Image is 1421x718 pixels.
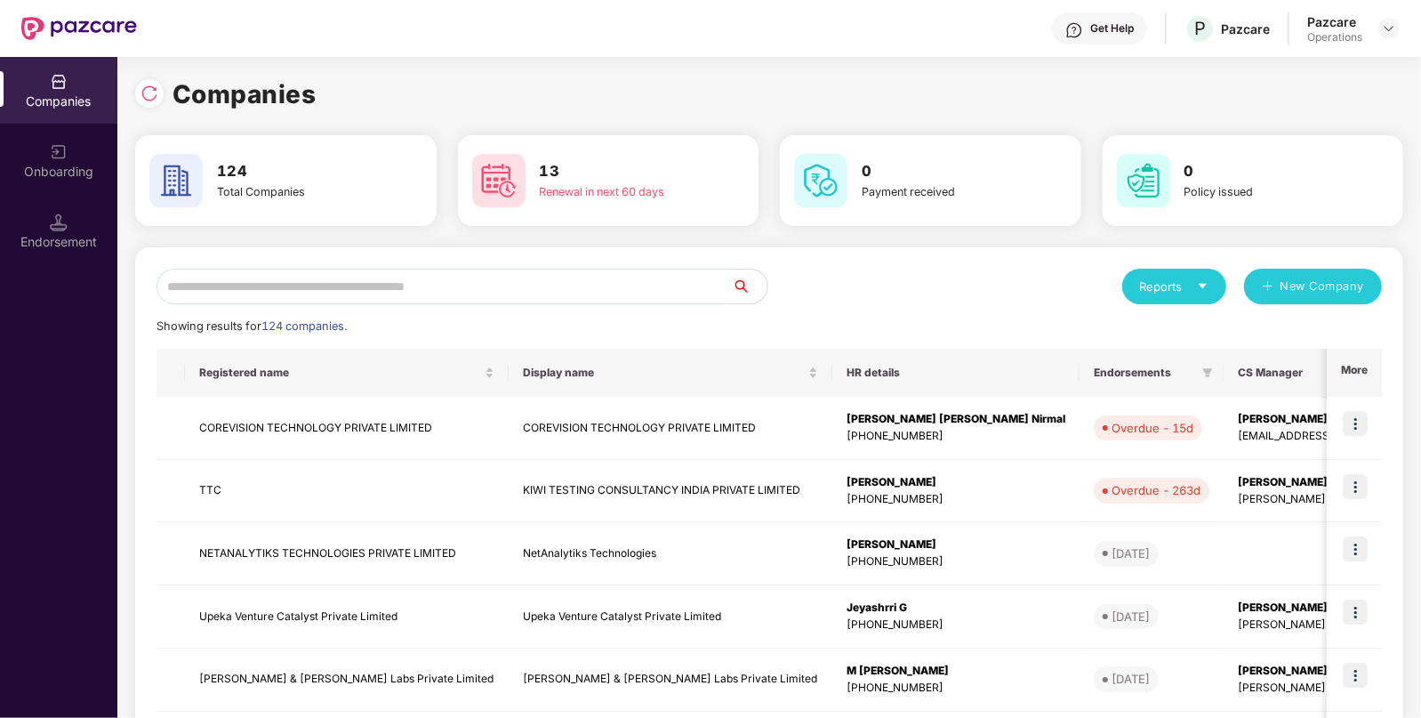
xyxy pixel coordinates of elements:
button: plusNew Company [1244,269,1382,304]
span: filter [1199,362,1216,383]
span: filter [1202,367,1213,378]
th: More [1327,349,1382,397]
span: plus [1262,280,1273,294]
h3: 0 [862,160,1015,183]
div: Renewal in next 60 days [540,183,693,201]
div: [DATE] [1112,670,1150,688]
td: COREVISION TECHNOLOGY PRIVATE LIMITED [509,397,832,460]
img: icon [1343,411,1368,436]
div: [PERSON_NAME] [PERSON_NAME] Nirmal [847,411,1065,428]
div: [PHONE_NUMBER] [847,491,1065,508]
td: Upeka Venture Catalyst Private Limited [509,585,832,649]
td: KIWI TESTING CONSULTANCY INDIA PRIVATE LIMITED [509,460,832,523]
h3: 124 [217,160,370,183]
div: [PHONE_NUMBER] [847,680,1065,697]
div: [PHONE_NUMBER] [847,553,1065,570]
h1: Companies [173,75,317,114]
img: svg+xml;base64,PHN2ZyBpZD0iSGVscC0zMngzMiIgeG1sbnM9Imh0dHA6Ly93d3cudzMub3JnLzIwMDAvc3ZnIiB3aWR0aD... [1065,21,1083,39]
img: icon [1343,600,1368,625]
img: svg+xml;base64,PHN2ZyBpZD0iRHJvcGRvd24tMzJ4MzIiIHhtbG5zPSJodHRwOi8vd3d3LnczLm9yZy8yMDAwL3N2ZyIgd2... [1382,21,1396,36]
img: svg+xml;base64,PHN2ZyB3aWR0aD0iMTQuNSIgaGVpZ2h0PSIxNC41IiB2aWV3Qm94PSIwIDAgMTYgMTYiIGZpbGw9Im5vbm... [50,214,68,231]
span: search [731,279,767,294]
div: [DATE] [1112,545,1150,562]
h3: 13 [540,160,693,183]
div: Total Companies [217,183,370,201]
td: NETANALYTIKS TECHNOLOGIES PRIVATE LIMITED [185,522,509,585]
div: Payment received [862,183,1015,201]
span: Endorsements [1094,366,1195,380]
div: Jeyashrri G [847,600,1065,617]
img: svg+xml;base64,PHN2ZyBpZD0iQ29tcGFuaWVzIiB4bWxucz0iaHR0cDovL3d3dy53My5vcmcvMjAwMC9zdmciIHdpZHRoPS... [50,73,68,91]
button: search [731,269,768,304]
img: svg+xml;base64,PHN2ZyB4bWxucz0iaHR0cDovL3d3dy53My5vcmcvMjAwMC9zdmciIHdpZHRoPSI2MCIgaGVpZ2h0PSI2MC... [794,154,847,207]
div: Reports [1140,278,1208,295]
div: [PERSON_NAME] [847,536,1065,553]
th: Registered name [185,349,509,397]
div: Overdue - 15d [1112,419,1193,437]
div: Pazcare [1307,13,1362,30]
img: svg+xml;base64,PHN2ZyB4bWxucz0iaHR0cDovL3d3dy53My5vcmcvMjAwMC9zdmciIHdpZHRoPSI2MCIgaGVpZ2h0PSI2MC... [149,154,203,207]
h3: 0 [1184,160,1337,183]
span: Display name [523,366,805,380]
div: M [PERSON_NAME] [847,663,1065,680]
td: COREVISION TECHNOLOGY PRIVATE LIMITED [185,397,509,460]
span: caret-down [1197,280,1208,292]
span: P [1194,18,1206,39]
img: New Pazcare Logo [21,17,137,40]
span: Registered name [199,366,481,380]
div: Policy issued [1184,183,1337,201]
div: [PERSON_NAME] [847,474,1065,491]
td: [PERSON_NAME] & [PERSON_NAME] Labs Private Limited [509,649,832,712]
div: Overdue - 263d [1112,481,1200,499]
img: svg+xml;base64,PHN2ZyBpZD0iUmVsb2FkLTMyeDMyIiB4bWxucz0iaHR0cDovL3d3dy53My5vcmcvMjAwMC9zdmciIHdpZH... [140,85,158,102]
span: New Company [1281,278,1365,295]
th: HR details [832,349,1080,397]
img: icon [1343,536,1368,561]
td: [PERSON_NAME] & [PERSON_NAME] Labs Private Limited [185,649,509,712]
span: Showing results for [157,319,347,333]
img: icon [1343,663,1368,688]
td: Upeka Venture Catalyst Private Limited [185,585,509,649]
th: Display name [509,349,832,397]
td: NetAnalytiks Technologies [509,522,832,585]
div: Pazcare [1221,20,1270,37]
td: TTC [185,460,509,523]
img: svg+xml;base64,PHN2ZyB4bWxucz0iaHR0cDovL3d3dy53My5vcmcvMjAwMC9zdmciIHdpZHRoPSI2MCIgaGVpZ2h0PSI2MC... [1117,154,1170,207]
div: Get Help [1090,21,1134,36]
img: svg+xml;base64,PHN2ZyB4bWxucz0iaHR0cDovL3d3dy53My5vcmcvMjAwMC9zdmciIHdpZHRoPSI2MCIgaGVpZ2h0PSI2MC... [472,154,526,207]
div: Operations [1307,30,1362,44]
div: [PHONE_NUMBER] [847,428,1065,445]
img: icon [1343,474,1368,499]
img: svg+xml;base64,PHN2ZyB3aWR0aD0iMjAiIGhlaWdodD0iMjAiIHZpZXdCb3g9IjAgMCAyMCAyMCIgZmlsbD0ibm9uZSIgeG... [50,143,68,161]
span: 124 companies. [261,319,347,333]
div: [PHONE_NUMBER] [847,617,1065,633]
div: [DATE] [1112,608,1150,625]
